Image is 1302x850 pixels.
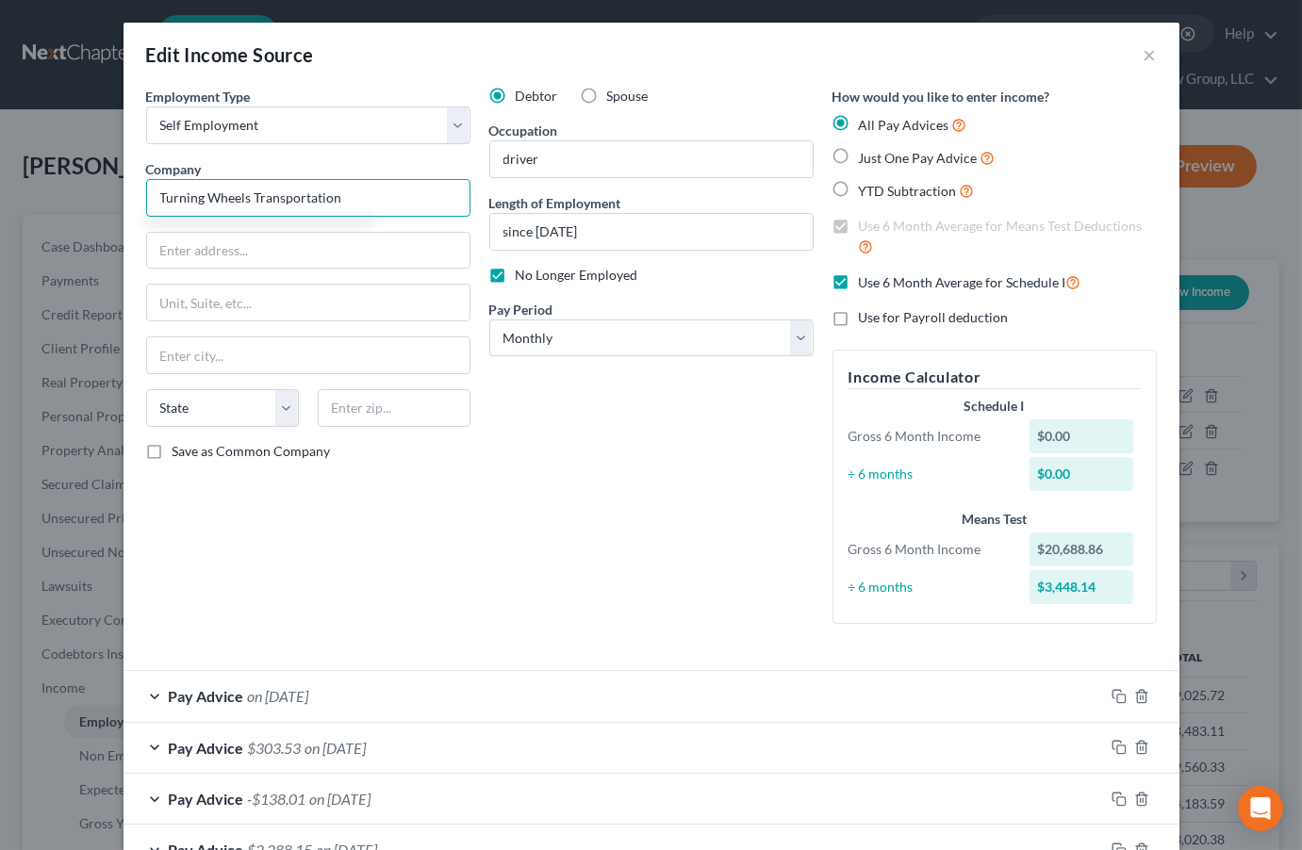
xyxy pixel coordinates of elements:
span: Just One Pay Advice [859,150,978,166]
span: Pay Advice [169,790,244,808]
div: Means Test [849,510,1141,529]
label: Length of Employment [489,193,621,213]
div: Edit Income Source [146,41,314,68]
span: All Pay Advices [859,117,949,133]
span: Debtor [516,88,558,104]
span: on [DATE] [310,790,371,808]
span: No Longer Employed [516,267,638,283]
div: Schedule I [849,397,1141,416]
span: Spouse [607,88,649,104]
input: Enter address... [147,233,470,269]
span: Save as Common Company [173,443,331,459]
div: $20,688.86 [1030,532,1133,566]
span: YTD Subtraction [859,183,957,199]
div: Gross 6 Month Income [839,427,1021,446]
div: $3,448.14 [1030,570,1133,604]
button: × [1144,43,1157,66]
h5: Income Calculator [849,366,1141,389]
div: ÷ 6 months [839,578,1021,597]
span: Use for Payroll deduction [859,309,1009,325]
div: $0.00 [1030,457,1133,491]
span: Use 6 Month Average for Means Test Deductions [859,218,1143,234]
input: -- [490,141,813,177]
span: Use 6 Month Average for Schedule I [859,274,1066,290]
input: Enter zip... [318,389,470,427]
input: Enter city... [147,337,470,373]
input: Unit, Suite, etc... [147,285,470,320]
span: Pay Advice [169,739,244,757]
label: Occupation [489,121,558,140]
span: $303.53 [248,739,302,757]
input: Search company by name... [146,179,470,217]
label: How would you like to enter income? [832,87,1050,106]
div: Open Intercom Messenger [1238,786,1283,831]
span: on [DATE] [248,687,309,705]
span: Employment Type [146,89,251,105]
div: $0.00 [1030,419,1133,453]
span: Pay Period [489,302,553,318]
span: Pay Advice [169,687,244,705]
span: Company [146,161,202,177]
span: -$138.01 [248,790,306,808]
div: Gross 6 Month Income [839,540,1021,559]
span: on [DATE] [305,739,367,757]
input: ex: 2 years [490,214,813,250]
div: ÷ 6 months [839,465,1021,483]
